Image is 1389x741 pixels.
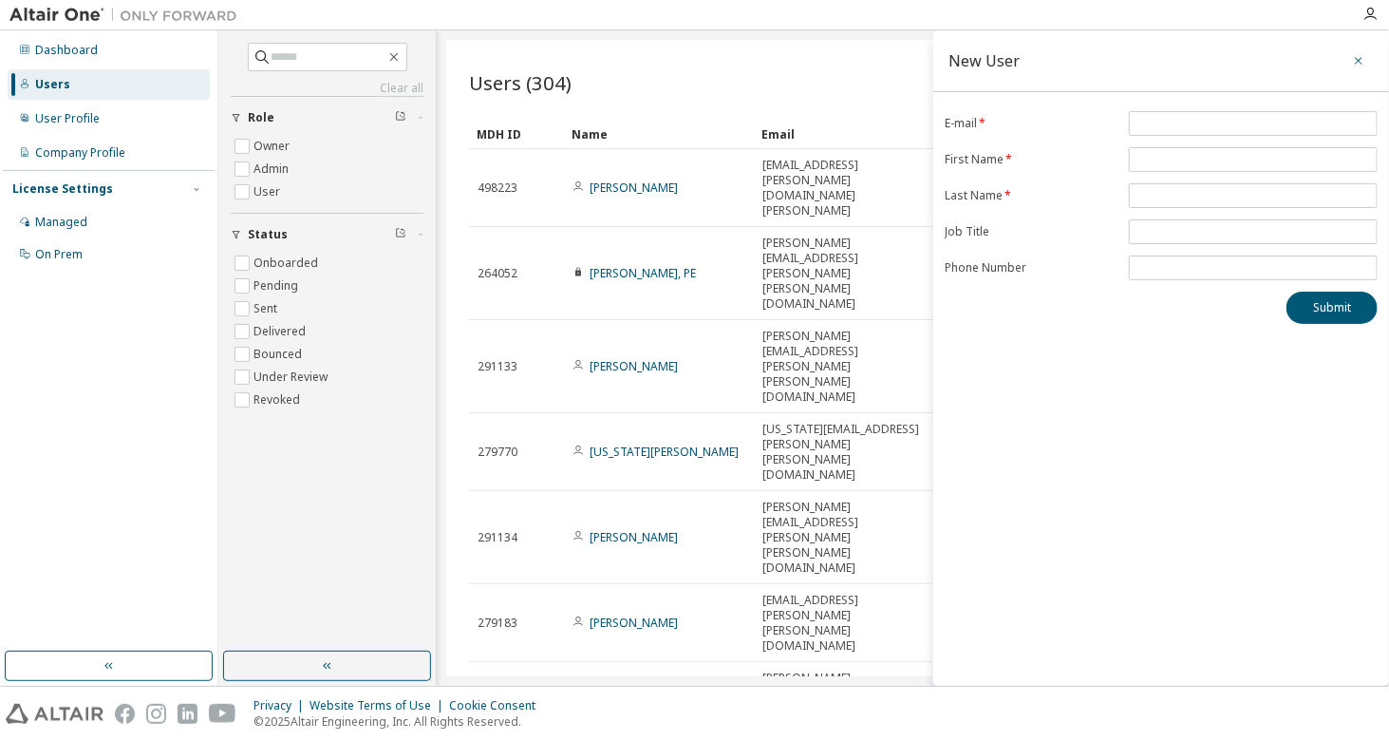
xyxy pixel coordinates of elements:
label: Owner [253,135,293,158]
div: Company Profile [35,145,125,161]
a: Clear all [231,81,423,96]
span: [US_STATE][EMAIL_ADDRESS][PERSON_NAME][PERSON_NAME][DOMAIN_NAME] [762,422,935,483]
label: Delivered [253,320,310,343]
div: MDH ID [477,119,556,149]
label: Pending [253,275,302,297]
p: © 2025 Altair Engineering, Inc. All Rights Reserved. [253,713,547,730]
a: [US_STATE][PERSON_NAME] [590,444,739,460]
label: First Name [945,152,1117,167]
span: 264052 [478,266,517,281]
label: Last Name [945,188,1117,203]
div: Privacy [253,698,310,713]
span: 279183 [478,616,517,631]
button: Role [231,97,423,139]
img: youtube.svg [209,704,236,724]
span: Users (304) [469,69,572,96]
span: [PERSON_NAME][EMAIL_ADDRESS][PERSON_NAME][PERSON_NAME][DOMAIN_NAME] [762,236,935,312]
div: Cookie Consent [449,698,547,713]
a: [PERSON_NAME] [590,180,678,196]
img: altair_logo.svg [6,704,103,724]
a: [PERSON_NAME] [590,615,678,631]
label: Under Review [253,366,331,389]
span: Role [248,110,274,125]
label: User [253,180,284,203]
div: User Profile [35,111,100,126]
span: [EMAIL_ADDRESS][PERSON_NAME][DOMAIN_NAME][PERSON_NAME] [762,158,935,218]
span: 279770 [478,445,517,460]
span: [EMAIL_ADDRESS][PERSON_NAME][PERSON_NAME][DOMAIN_NAME] [762,593,935,654]
span: 498223 [478,180,517,196]
div: New User [948,53,1020,68]
a: [PERSON_NAME] [590,358,678,374]
span: [PERSON_NAME][EMAIL_ADDRESS][PERSON_NAME][PERSON_NAME][DOMAIN_NAME] [762,329,935,405]
label: Bounced [253,343,306,366]
div: Website Terms of Use [310,698,449,713]
span: Clear filter [395,110,406,125]
div: License Settings [12,181,113,197]
div: Email [761,119,936,149]
label: Admin [253,158,292,180]
img: instagram.svg [146,704,166,724]
a: [PERSON_NAME], PE [590,265,696,281]
div: Dashboard [35,43,98,58]
div: Managed [35,215,87,230]
span: 291133 [478,359,517,374]
label: Sent [253,297,281,320]
span: Status [248,227,288,242]
img: linkedin.svg [178,704,197,724]
span: 291134 [478,530,517,545]
span: [PERSON_NAME][EMAIL_ADDRESS][PERSON_NAME][PERSON_NAME][DOMAIN_NAME] [762,500,935,576]
button: Status [231,214,423,256]
img: facebook.svg [115,704,135,724]
a: [PERSON_NAME] [590,529,678,545]
div: Users [35,77,70,92]
img: Altair One [9,6,247,25]
label: E-mail [945,116,1117,131]
label: Phone Number [945,260,1117,275]
button: Submit [1286,292,1378,324]
div: On Prem [35,247,83,262]
span: Clear filter [395,227,406,242]
label: Job Title [945,224,1117,239]
label: Onboarded [253,252,322,275]
div: Name [572,119,746,149]
label: Revoked [253,389,304,411]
